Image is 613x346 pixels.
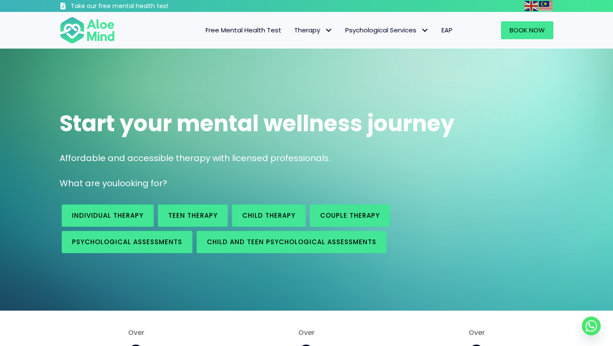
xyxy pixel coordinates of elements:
[510,26,545,35] span: Book Now
[310,205,390,227] a: Couple therapy
[126,21,459,39] nav: Menu
[524,1,539,11] a: English
[230,328,383,337] span: Over
[524,1,538,11] img: en
[60,177,117,189] span: What are you
[288,21,339,39] a: TherapyTherapy: submenu
[294,26,332,35] span: Therapy
[72,237,182,246] span: Psychological assessments
[199,21,288,39] a: Free Mental Health Test
[435,21,459,39] a: EAP
[320,211,380,220] span: Couple therapy
[418,24,431,37] span: Psychological Services: submenu
[60,152,553,164] p: Affordable and accessible therapy with licensed professionals.
[60,16,115,44] img: Aloe mind Logo
[339,21,435,39] a: Psychological ServicesPsychological Services: submenu
[117,177,167,189] span: looking for?
[72,211,143,220] span: Individual therapy
[158,205,228,227] a: Teen Therapy
[60,328,213,337] span: Over
[242,211,295,220] span: Child Therapy
[582,317,601,335] a: Whatsapp
[539,1,553,11] img: ms
[168,211,218,220] span: Teen Therapy
[60,108,455,139] span: Start your mental wellness journey
[206,26,281,35] span: Free Mental Health Test
[62,231,192,253] a: Psychological assessments
[441,26,453,35] span: EAP
[71,2,214,11] h3: Take our free mental health test
[400,328,553,337] span: Over
[232,205,306,227] a: Child Therapy
[62,205,154,227] a: Individual therapy
[322,24,335,37] span: Therapy: submenu
[60,2,214,12] a: Take our free mental health test
[539,1,553,11] a: Malay
[345,26,429,35] span: Psychological Services
[501,21,553,39] a: Book Now
[197,231,387,253] a: Child and Teen Psychological assessments
[207,237,376,246] span: Child and Teen Psychological assessments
